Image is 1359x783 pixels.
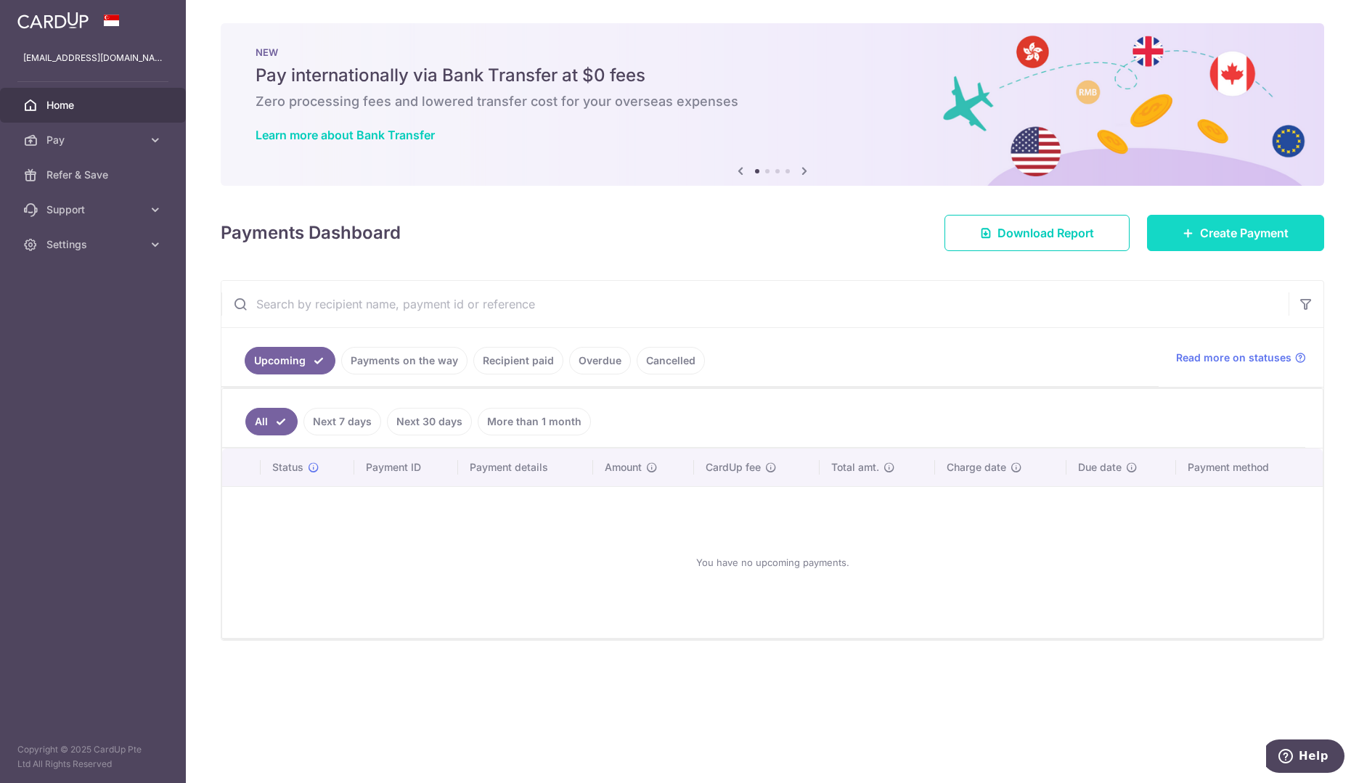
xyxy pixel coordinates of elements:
[1176,448,1323,486] th: Payment method
[569,347,631,374] a: Overdue
[473,347,563,374] a: Recipient paid
[1147,215,1324,251] a: Create Payment
[256,93,1289,110] h6: Zero processing fees and lowered transfer cost for your overseas expenses
[637,347,705,374] a: Cancelled
[17,12,89,29] img: CardUp
[831,460,879,475] span: Total amt.
[1176,350,1291,365] span: Read more on statuses
[256,128,435,142] a: Learn more about Bank Transfer
[997,224,1094,242] span: Download Report
[221,23,1324,186] img: Bank transfer banner
[458,448,593,486] th: Payment details
[46,237,142,252] span: Settings
[23,51,163,65] p: [EMAIL_ADDRESS][DOMAIN_NAME]
[245,347,335,374] a: Upcoming
[944,215,1130,251] a: Download Report
[354,448,458,486] th: Payment ID
[387,408,472,435] a: Next 30 days
[46,133,142,147] span: Pay
[605,460,642,475] span: Amount
[256,46,1289,58] p: NEW
[478,408,591,435] a: More than 1 month
[1266,739,1344,776] iframe: Opens a widget where you can find more information
[240,499,1305,626] div: You have no upcoming payments.
[947,460,1006,475] span: Charge date
[46,168,142,182] span: Refer & Save
[1176,350,1306,365] a: Read more on statuses
[1200,224,1289,242] span: Create Payment
[46,98,142,112] span: Home
[706,460,761,475] span: CardUp fee
[272,460,303,475] span: Status
[303,408,381,435] a: Next 7 days
[221,220,401,246] h4: Payments Dashboard
[1078,460,1122,475] span: Due date
[46,202,142,217] span: Support
[221,281,1289,327] input: Search by recipient name, payment id or reference
[256,64,1289,87] h5: Pay internationally via Bank Transfer at $0 fees
[245,408,298,435] a: All
[341,347,468,374] a: Payments on the way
